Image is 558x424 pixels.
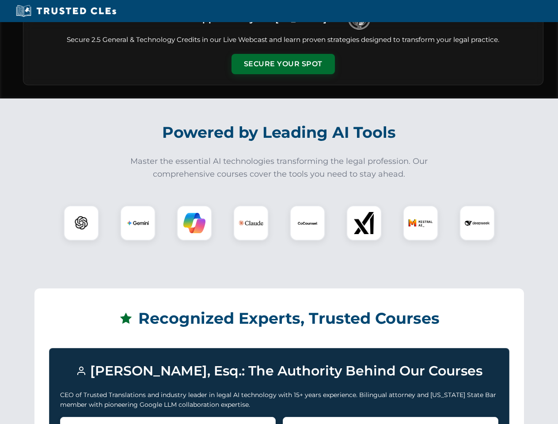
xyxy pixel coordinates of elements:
[49,303,509,334] h2: Recognized Experts, Trusted Courses
[290,205,325,241] div: CoCounsel
[60,359,498,383] h3: [PERSON_NAME], Esq.: The Authority Behind Our Courses
[127,212,149,234] img: Gemini Logo
[465,211,490,235] img: DeepSeek Logo
[353,212,375,234] img: xAI Logo
[34,117,524,148] h2: Powered by Leading AI Tools
[13,4,119,18] img: Trusted CLEs
[403,205,438,241] div: Mistral AI
[233,205,269,241] div: Claude
[183,212,205,234] img: Copilot Logo
[232,54,335,74] button: Secure Your Spot
[459,205,495,241] div: DeepSeek
[68,210,94,236] img: ChatGPT Logo
[239,211,263,235] img: Claude Logo
[296,212,319,234] img: CoCounsel Logo
[64,205,99,241] div: ChatGPT
[408,211,433,235] img: Mistral AI Logo
[60,390,498,410] p: CEO of Trusted Translations and industry leader in legal AI technology with 15+ years experience....
[125,155,434,181] p: Master the essential AI technologies transforming the legal profession. Our comprehensive courses...
[34,35,532,45] p: Secure 2.5 General & Technology Credits in our Live Webcast and learn proven strategies designed ...
[120,205,156,241] div: Gemini
[346,205,382,241] div: xAI
[177,205,212,241] div: Copilot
